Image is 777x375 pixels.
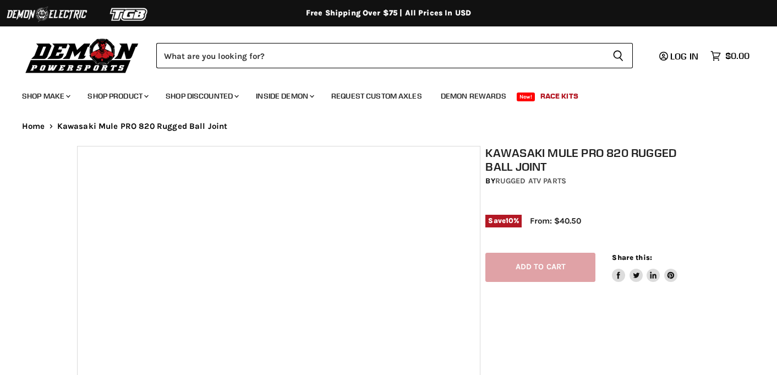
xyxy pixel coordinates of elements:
[14,85,77,107] a: Shop Make
[156,43,604,68] input: Search
[485,146,705,173] h1: Kawasaki Mule PRO 820 Rugged Ball Joint
[705,48,755,64] a: $0.00
[14,80,747,107] ul: Main menu
[485,175,705,187] div: by
[6,4,88,25] img: Demon Electric Logo 2
[22,122,45,131] a: Home
[604,43,633,68] button: Search
[532,85,587,107] a: Race Kits
[22,36,143,75] img: Demon Powersports
[79,85,155,107] a: Shop Product
[433,85,515,107] a: Demon Rewards
[57,122,228,131] span: Kawasaki Mule PRO 820 Rugged Ball Joint
[156,43,633,68] form: Product
[670,51,698,62] span: Log in
[530,216,581,226] span: From: $40.50
[612,253,652,262] span: Share this:
[725,51,749,61] span: $0.00
[517,93,535,101] span: New!
[485,215,522,227] span: Save %
[495,176,566,186] a: Rugged ATV Parts
[323,85,430,107] a: Request Custom Axles
[654,51,705,61] a: Log in
[506,216,513,225] span: 10
[157,85,245,107] a: Shop Discounted
[248,85,321,107] a: Inside Demon
[88,4,171,25] img: TGB Logo 2
[612,253,677,282] aside: Share this:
